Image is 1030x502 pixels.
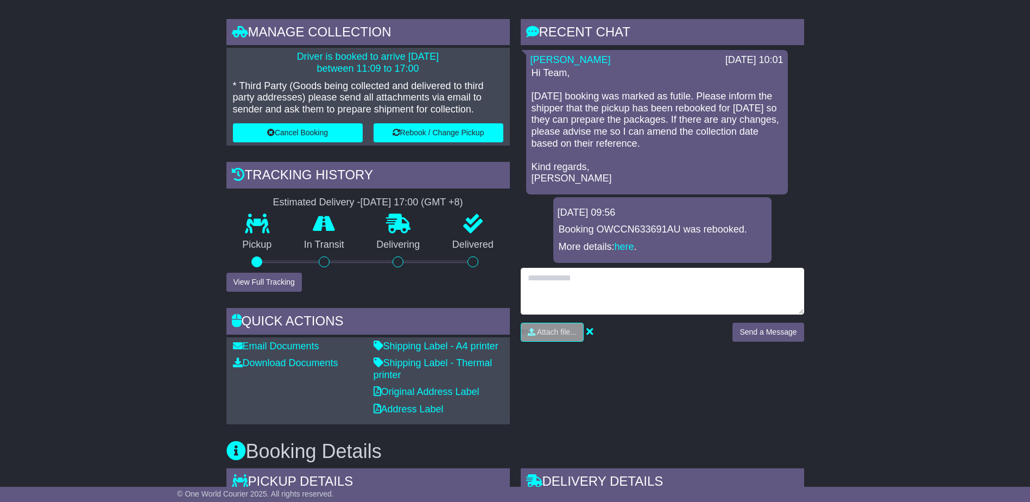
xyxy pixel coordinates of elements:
div: [DATE] 09:56 [558,207,767,219]
div: Pickup Details [226,468,510,498]
a: Download Documents [233,357,338,368]
button: Rebook / Change Pickup [374,123,503,142]
div: Tracking history [226,162,510,191]
h3: Booking Details [226,441,804,462]
p: Delivered [436,239,510,251]
div: RECENT CHAT [521,19,804,48]
a: Shipping Label - Thermal printer [374,357,492,380]
a: Shipping Label - A4 printer [374,341,498,352]
div: [DATE] 17:00 (GMT +8) [361,197,463,209]
span: © One World Courier 2025. All rights reserved. [177,490,334,498]
div: Manage collection [226,19,510,48]
div: Estimated Delivery - [226,197,510,209]
div: Delivery Details [521,468,804,498]
button: View Full Tracking [226,273,302,292]
button: Send a Message [732,323,804,342]
p: Hi Team, [DATE] booking was marked as futile. Please inform the shipper that the pickup has been ... [532,67,782,185]
a: Email Documents [233,341,319,352]
p: Delivering [361,239,437,251]
p: Driver is booked to arrive [DATE] between 11:09 to 17:00 [233,51,503,74]
p: More details: . [559,241,766,253]
p: * Third Party (Goods being collected and delivered to third party addresses) please send all atta... [233,80,503,116]
a: Original Address Label [374,386,479,397]
button: Cancel Booking [233,123,363,142]
div: Quick Actions [226,308,510,337]
p: In Transit [288,239,361,251]
p: Pickup [226,239,288,251]
div: [DATE] 10:01 [725,54,783,66]
a: Address Label [374,404,444,415]
a: here [615,241,634,252]
a: [PERSON_NAME] [530,54,611,65]
p: Booking OWCCN633691AU was rebooked. [559,224,766,236]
